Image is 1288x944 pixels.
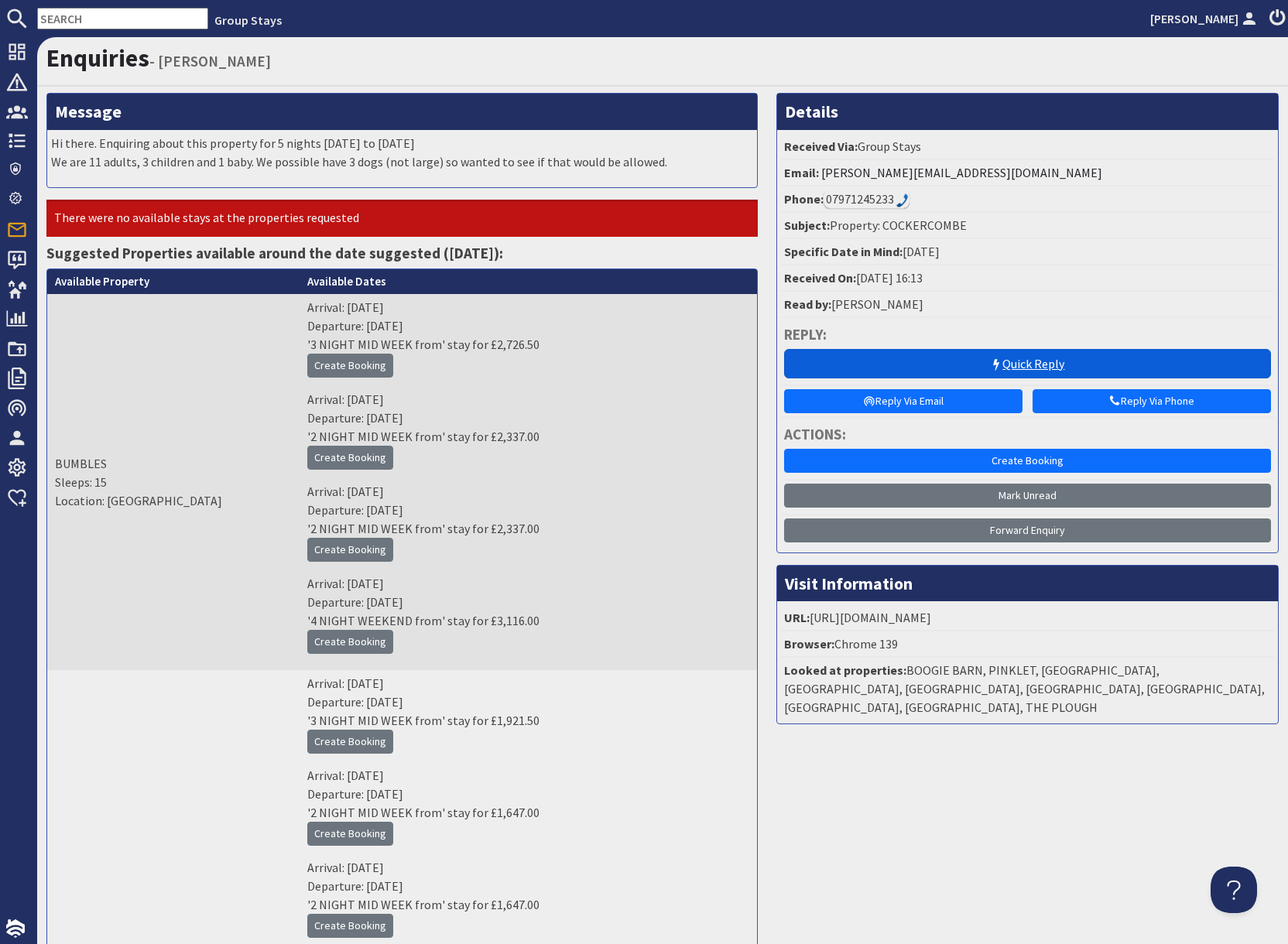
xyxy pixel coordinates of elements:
span: Arrival: [DATE] [307,484,384,499]
span: Departure: [DATE] [307,878,403,894]
span: '2 NIGHT MID WEEK from' stay for £1,647.00 [307,805,540,840]
strong: URL: [784,610,810,625]
h4: Suggested Properties available around the date suggested ([DATE]): [46,245,758,262]
span: Arrival: [DATE] [307,576,384,591]
a: Quick Reply [784,349,1271,378]
a: Mark Unread [784,484,1271,508]
a: Forward Enquiry [784,518,1271,542]
span: Arrival: [DATE] [307,392,384,407]
span: Departure: [DATE] [307,502,403,518]
a: Create Booking [307,822,393,846]
strong: Received On: [784,270,856,286]
strong: Specific Date in Mind: [784,244,903,259]
a: Reply Via Email [784,389,1023,413]
a: Group Stays [214,12,282,28]
th: Available Dates [300,269,757,295]
a: [PERSON_NAME][EMAIL_ADDRESS][DOMAIN_NAME] [821,165,1102,180]
th: Available Property [47,269,300,295]
div: Call: 07971245233 [824,190,909,208]
a: Create Booking [307,730,393,754]
li: [DATE] [781,239,1274,265]
a: Reply Via Phone [1033,389,1271,413]
span: Departure: [DATE] [307,694,403,710]
p: There were no available stays at the properties requested [54,208,750,227]
h4: Reply: [784,326,1271,344]
a: Create Booking [307,354,393,378]
span: Departure: [DATE] [307,786,403,802]
li: BOOGIE BARN, PINKLET, [GEOGRAPHIC_DATA], [GEOGRAPHIC_DATA], [GEOGRAPHIC_DATA], [GEOGRAPHIC_DATA],... [781,658,1274,720]
a: Create Booking [307,446,393,470]
a: Enquiries [46,43,149,74]
h3: Details [777,94,1278,129]
span: '2 NIGHT MID WEEK from' stay for £2,337.00 [307,429,540,463]
span: '3 NIGHT MID WEEK from' stay for £2,726.50 [307,337,540,371]
strong: Looked at properties: [784,662,906,678]
span: Arrival: [DATE] [307,676,384,691]
a: [PERSON_NAME] [1150,9,1260,28]
span: Departure: [DATE] [307,318,403,333]
a: Create Booking [307,914,393,938]
span: '3 NIGHT MID WEEK from' stay for £1,921.50 [307,713,540,747]
p: Hi there. Enquiring about this property for 5 nights [DATE] to [DATE] We are 11 adults, 3 childre... [51,134,753,171]
h3: Visit Information [777,566,1278,601]
li: [PERSON_NAME] [781,292,1274,318]
li: Group Stays [781,134,1274,160]
a: Create Booking [784,449,1271,473]
small: - [PERSON_NAME] [149,52,271,70]
li: Chrome 139 [781,631,1274,658]
span: Departure: [DATE] [307,594,403,610]
img: hfpfyWBK5wQHBAGPgDf9c6qAYOxxMAAAAASUVORK5CYII= [896,193,909,207]
span: '2 NIGHT MID WEEK from' stay for £1,647.00 [307,897,540,932]
li: Property: COCKERCOMBE [781,213,1274,239]
li: [URL][DOMAIN_NAME] [781,605,1274,631]
strong: Subject: [784,217,830,233]
span: '4 NIGHT WEEKEND from' stay for £3,116.00 [307,613,540,648]
a: Create Booking [307,538,393,562]
h3: Message [47,94,757,129]
span: Arrival: [DATE] [307,860,384,875]
span: Arrival: [DATE] [307,299,384,315]
strong: Received Via: [784,139,858,154]
span: Departure: [DATE] [307,410,403,426]
strong: Email: [784,165,819,180]
li: [DATE] 16:13 [781,265,1274,292]
span: '2 NIGHT MID WEEK from' stay for £2,337.00 [307,521,540,556]
strong: Phone: [784,191,824,207]
td: BUMBLES Sleeps: 15 Location: [GEOGRAPHIC_DATA] [47,294,300,670]
strong: Read by: [784,296,831,312]
h4: Actions: [784,426,1271,443]
iframe: Toggle Customer Support [1211,867,1257,913]
a: Create Booking [307,630,393,654]
input: SEARCH [37,8,208,29]
span: Arrival: [DATE] [307,768,384,783]
img: staytech_i_w-64f4e8e9ee0a9c174fd5317b4b171b261742d2d393467e5bdba4413f4f884c10.svg [6,919,25,938]
strong: Browser: [784,636,834,652]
